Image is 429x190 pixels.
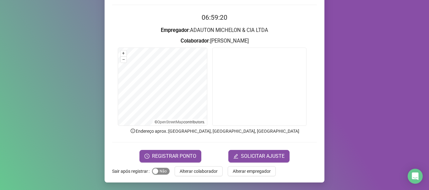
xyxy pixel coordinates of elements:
p: Endereço aprox. : [GEOGRAPHIC_DATA], [GEOGRAPHIC_DATA], [GEOGRAPHIC_DATA] [112,128,317,135]
button: + [121,50,127,56]
time: 06:59:20 [202,14,227,21]
a: OpenStreetMap [157,120,183,124]
button: editSOLICITAR AJUSTE [228,150,290,162]
li: © contributors. [155,120,205,124]
span: REGISTRAR PONTO [152,152,196,160]
strong: Empregador [161,27,189,33]
h3: : ADAUTON MICHELON & CIA LTDA [112,26,317,34]
label: Sair após registrar [112,166,152,176]
h3: : [PERSON_NAME] [112,37,317,45]
span: Alterar empregador [233,168,271,175]
button: Alterar colaborador [175,166,223,176]
span: edit [233,154,238,159]
button: REGISTRAR PONTO [139,150,201,162]
div: Open Intercom Messenger [408,169,423,184]
span: clock-circle [144,154,149,159]
button: – [121,57,127,63]
span: info-circle [130,128,136,134]
button: Alterar empregador [228,166,276,176]
strong: Colaborador [181,38,209,44]
span: Alterar colaborador [180,168,218,175]
span: SOLICITAR AJUSTE [241,152,285,160]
